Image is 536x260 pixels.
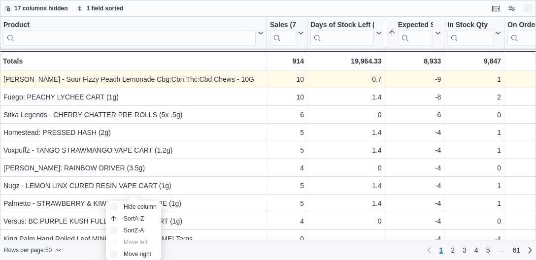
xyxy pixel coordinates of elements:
[447,233,501,245] div: -4
[388,233,441,245] div: -4
[106,236,161,248] button: Move left
[388,55,441,67] div: 8,933
[447,55,501,67] div: 9,847
[447,21,493,30] div: In Stock Qty
[486,245,490,255] span: 5
[3,144,264,156] div: Voxpuffz - TANGO STRAWMANGO VAPE CART (1.2g)
[447,73,501,85] div: 1
[106,248,161,260] button: Move right
[524,244,536,256] a: Next page
[447,180,501,192] div: 1
[270,21,296,46] div: Sales (7 Days)
[3,21,264,46] button: Product
[447,127,501,138] div: 1
[388,197,441,209] div: -4
[73,2,128,14] button: 1 field sorted
[270,91,304,103] div: 10
[270,127,304,138] div: 5
[310,180,382,192] div: 1.4
[87,4,124,12] span: 1 field sorted
[447,242,459,258] a: Page 2 of 61
[398,21,434,30] div: Expected Stock (7 Days)
[270,21,304,46] button: Sales (7 Days)
[423,244,435,256] button: Previous page
[388,144,441,156] div: -4
[106,213,161,225] button: SortA-Z
[388,215,441,227] div: -4
[124,203,157,211] span: Hide column
[270,144,304,156] div: 5
[439,245,443,255] span: 1
[482,242,494,258] a: Page 5 of 61
[506,2,518,14] button: Display options
[388,109,441,121] div: -6
[447,215,501,227] div: 0
[310,144,382,156] div: 1.4
[270,162,304,174] div: 4
[3,109,264,121] div: Sitka Legends - CHERRY CHATTER PRE-ROLLS (5x .5g)
[124,215,144,223] span: Sort A-Z
[451,245,455,255] span: 2
[447,21,493,46] div: In Stock Qty
[508,242,524,258] a: Page 61 of 61
[3,73,264,85] div: [PERSON_NAME] - Sour Fizzy Peach Lemonade Cbg:Cbn:Thc:Cbd Chews - 10G
[310,127,382,138] div: 1.4
[0,2,72,14] button: 17 columns hidden
[310,109,382,121] div: 0
[270,197,304,209] div: 5
[124,227,144,234] span: Sort Z-A
[106,225,161,236] button: SortZ-A
[310,55,382,67] div: 19,964.33
[270,233,304,245] div: 0
[270,215,304,227] div: 4
[459,242,470,258] a: Page 3 of 61
[435,242,447,258] button: Page 1 of 61
[270,109,304,121] div: 6
[3,127,264,138] div: Homestead: PRESSED HASH (2g)
[3,162,264,174] div: [PERSON_NAME]: RAINBOW DRIVER (3.5g)
[512,245,520,255] span: 61
[490,2,502,14] button: Keyboard shortcuts
[522,2,534,14] button: Exit fullscreen
[310,21,382,46] button: Days of Stock Left (7 Days)
[3,21,256,46] div: Product
[398,21,434,46] div: Expected Stock (7 Days)
[388,180,441,192] div: -4
[447,197,501,209] div: 1
[3,21,256,30] div: Product
[447,91,501,103] div: 2
[388,21,441,46] button: Expected Stock (7 Days)
[310,197,382,209] div: 1.4
[310,21,374,46] div: Days of Stock Left (7 Days)
[388,127,441,138] div: -4
[270,21,296,30] div: Sales (7 Days)
[270,73,304,85] div: 10
[310,162,382,174] div: 0
[3,233,264,245] div: King Palm Hand Rolled Leaf MINIS - [PERSON_NAME] Terps
[447,144,501,156] div: 1
[388,162,441,174] div: -4
[124,250,151,258] span: Move right
[435,242,524,258] ul: Pagination for preceding grid
[310,73,382,85] div: 0.7
[310,91,382,103] div: 1.4
[388,73,441,85] div: -9
[3,91,264,103] div: Fuego: PEACHY LYCHEE CART (1g)
[310,21,374,30] div: Days of Stock Left (7 Days)
[124,238,148,246] span: Move left
[447,109,501,121] div: 0
[14,4,68,12] span: 17 columns hidden
[388,91,441,103] div: -8
[423,242,536,258] nav: Pagination for preceding grid
[3,55,264,67] div: Totals
[470,242,482,258] a: Page 4 of 61
[3,215,264,227] div: Versus: BC PURPLE KUSH FULL SPECTRUM CART (1g)
[4,246,52,254] span: Rows per page : 50
[3,197,264,209] div: Palmetto - STRAWBERRY & KIWI 3-IN-1 DISP VAPE (1g)
[3,180,264,192] div: Nugz - LEMON LINX CURED RESIN VAPE CART (1g)
[463,245,467,255] span: 3
[270,55,304,67] div: 914
[310,215,382,227] div: 0
[494,246,508,258] li: Skipping pages 6 to 60
[447,21,501,46] button: In Stock Qty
